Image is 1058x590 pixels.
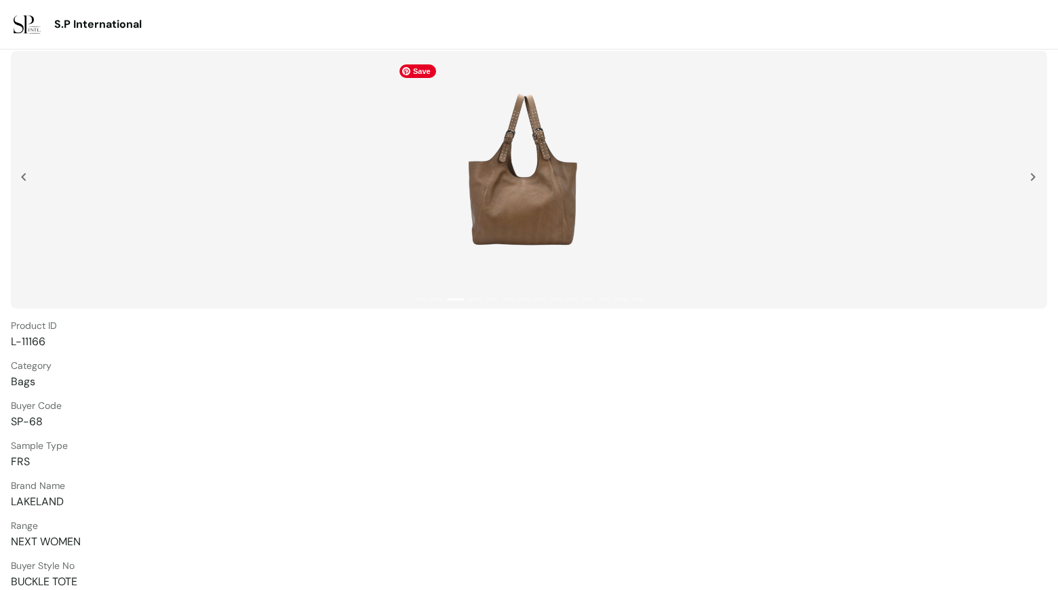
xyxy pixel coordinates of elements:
button: 4 [469,298,480,300]
span: NEXT WOMEN [11,534,1047,549]
span: Product ID [11,319,1047,332]
span: Category [11,359,1047,372]
img: 1iXN1vQnL93Sly2tp5gZdOCkLDXXBTSgBZsUPNcHDKDn+5ELF7g1yYvXVEkKmvRWZKcQRrDyOUyzO6P5j+usZkj6Qm3KTBTXX... [1030,173,1036,181]
button: 6 [502,298,513,300]
span: BUCKLE TOTE [11,574,1047,589]
span: Bags [11,374,1047,389]
button: 14 [632,298,643,300]
span: S.P International [54,18,142,31]
button: 9 [551,298,562,300]
img: 9f9f6873-00f6-474b-8968-c3cca83f190c [14,11,41,38]
button: 5 [486,298,496,300]
span: Sample Type [11,439,1047,452]
span: L-11166 [11,334,1047,349]
span: Range [11,519,1047,532]
span: SP-68 [11,414,1047,429]
button: 13 [616,298,627,300]
span: Buyer Code [11,399,1047,412]
img: Product images [393,58,665,302]
button: 1 [415,298,426,300]
button: 10 [567,298,578,300]
span: FRS [11,454,1047,469]
button: 3 [448,298,464,300]
span: LAKELAND [11,494,1047,509]
button: 7 [518,298,529,300]
span: Brand Name [11,479,1047,492]
button: 2 [431,298,442,300]
button: 8 [534,298,545,300]
button: 11 [583,298,594,300]
span: Save [399,64,436,78]
img: jS538UXRZ47CFcZgAAAABJRU5ErkJggg== [21,173,26,181]
button: 12 [600,298,610,300]
span: Buyer Style No [11,559,1047,572]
